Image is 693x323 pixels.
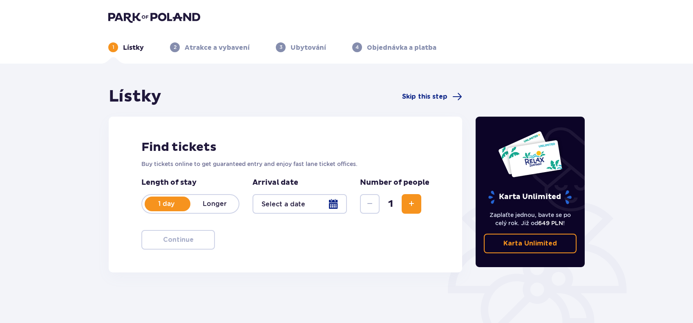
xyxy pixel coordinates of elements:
p: Arrival date [253,178,298,188]
span: Skip this step [402,92,447,101]
div: 2Atrakce a vybavení [170,42,250,52]
p: Karta Unlimited [487,190,572,204]
p: Continue [163,235,194,244]
p: 2 [174,44,177,51]
img: Logo Polského parku [108,11,200,23]
p: Number of people [360,178,429,188]
div: 3Ubytování [276,42,326,52]
button: Decrease [360,194,380,214]
button: Continue [141,230,215,250]
a: Skip this step [402,92,462,102]
p: Length of stay [141,178,239,188]
h1: Lístky [109,86,161,107]
button: Increase [402,194,421,214]
p: 4 [355,44,359,51]
p: Atrakce a vybavení [185,43,250,52]
p: Zaplaťte jednou, bavte se po celý rok. Již od ! [484,211,577,227]
p: 3 [279,44,282,51]
a: Karta Unlimited [484,234,577,253]
p: Buy tickets online to get guaranteed entry and enjoy fast lane ticket offices. [141,160,429,168]
p: Longer [190,199,239,208]
p: Lístky [123,43,144,52]
p: Objednávka a platba [367,43,436,52]
p: 1 day [142,199,190,208]
p: Karta Unlimited [503,239,557,248]
p: Ubytování [291,43,326,52]
img: Dvě vstupní karty do Suntago s nápisem "UNLIMITED RELAX", na bílém pozadí s tropickým listím a sl... [498,131,563,178]
div: 1Lístky [108,42,144,52]
span: 649 PLN [538,220,563,226]
p: 1 [112,44,114,51]
span: 1 [381,198,400,210]
div: 4Objednávka a platba [352,42,436,52]
h2: Find tickets [141,139,429,155]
